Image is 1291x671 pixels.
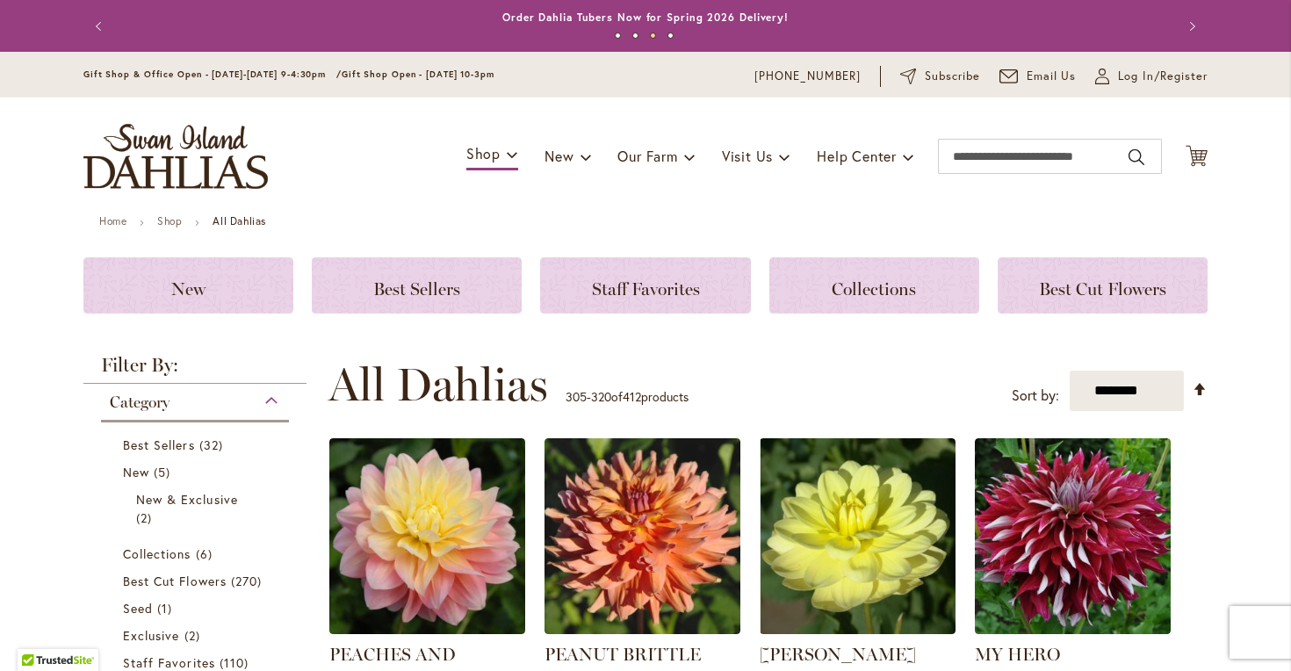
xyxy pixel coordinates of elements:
[667,32,674,39] button: 4 of 4
[123,627,179,644] span: Exclusive
[754,68,861,85] a: [PHONE_NUMBER]
[123,599,271,617] a: Seed
[123,545,191,562] span: Collections
[123,600,153,617] span: Seed
[975,438,1171,634] img: My Hero
[123,545,271,563] a: Collections
[136,490,258,527] a: New &amp; Exclusive
[540,257,750,314] a: Staff Favorites
[1039,278,1166,299] span: Best Cut Flowers
[157,214,182,227] a: Shop
[615,32,621,39] button: 1 of 4
[328,358,548,411] span: All Dahlias
[545,438,740,634] img: PEANUT BRITTLE
[650,32,656,39] button: 3 of 4
[769,257,979,314] a: Collections
[329,621,525,638] a: PEACHES AND DREAMS
[184,626,205,645] span: 2
[900,68,980,85] a: Subscribe
[154,463,175,481] span: 5
[373,278,460,299] span: Best Sellers
[123,572,271,590] a: Best Cut Flowers
[545,147,573,165] span: New
[99,214,126,227] a: Home
[760,644,916,665] a: [PERSON_NAME]
[592,278,700,299] span: Staff Favorites
[722,147,773,165] span: Visit Us
[196,545,217,563] span: 6
[83,69,342,80] span: Gift Shop & Office Open - [DATE]-[DATE] 9-4:30pm /
[591,388,611,405] span: 320
[632,32,638,39] button: 2 of 4
[123,573,227,589] span: Best Cut Flowers
[545,621,740,638] a: PEANUT BRITTLE
[832,278,916,299] span: Collections
[1118,68,1208,85] span: Log In/Register
[623,388,641,405] span: 412
[502,11,789,24] a: Order Dahlia Tubers Now for Spring 2026 Delivery!
[566,388,587,405] span: 305
[83,356,307,384] strong: Filter By:
[312,257,522,314] a: Best Sellers
[925,68,980,85] span: Subscribe
[199,436,227,454] span: 32
[171,278,206,299] span: New
[566,383,689,411] p: - of products
[83,9,119,44] button: Previous
[817,147,897,165] span: Help Center
[231,572,266,590] span: 270
[136,509,156,527] span: 2
[1095,68,1208,85] a: Log In/Register
[157,599,177,617] span: 1
[975,621,1171,638] a: My Hero
[123,654,215,671] span: Staff Favorites
[342,69,494,80] span: Gift Shop Open - [DATE] 10-3pm
[123,464,149,480] span: New
[123,626,271,645] a: Exclusive
[13,609,62,658] iframe: Launch Accessibility Center
[123,437,195,453] span: Best Sellers
[617,147,677,165] span: Our Farm
[975,644,1060,665] a: MY HERO
[760,621,956,638] a: PEGGY JEAN
[123,436,271,454] a: Best Sellers
[110,393,169,412] span: Category
[1172,9,1208,44] button: Next
[999,68,1077,85] a: Email Us
[466,144,501,162] span: Shop
[329,438,525,634] img: PEACHES AND DREAMS
[83,257,293,314] a: New
[1012,379,1059,412] label: Sort by:
[136,491,238,508] span: New & Exclusive
[998,257,1208,314] a: Best Cut Flowers
[545,644,701,665] a: PEANUT BRITTLE
[760,438,956,634] img: PEGGY JEAN
[123,463,271,481] a: New
[213,214,266,227] strong: All Dahlias
[1027,68,1077,85] span: Email Us
[83,124,268,189] a: store logo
